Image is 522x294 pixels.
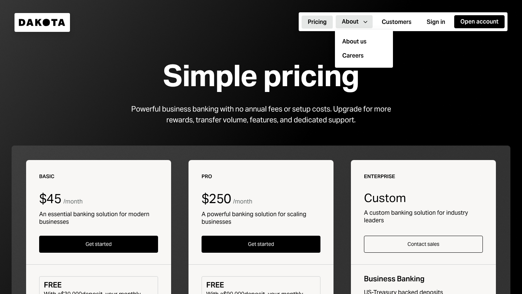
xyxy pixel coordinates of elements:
[454,15,505,28] button: Open account
[233,198,252,206] div: / month
[39,192,61,206] div: $45
[342,18,359,26] div: About
[336,15,373,28] button: About
[39,210,158,226] div: An essential banking solution for modern businesses
[342,52,391,60] a: Careers
[376,16,418,29] button: Customers
[202,210,320,226] div: A powerful banking solution for scaling businesses
[420,16,451,29] button: Sign in
[302,16,333,29] button: Pricing
[364,173,483,180] div: Enterprise
[364,192,483,204] div: Custom
[122,104,400,125] div: Powerful business banking with no annual fees or setup costs. Upgrade for more rewards, transfer ...
[202,192,231,206] div: $250
[339,35,389,49] div: About us
[364,236,483,253] button: Contact sales
[39,173,158,180] div: Basic
[39,236,158,253] button: Get started
[339,34,389,49] a: About us
[376,15,418,29] a: Customers
[302,15,333,29] a: Pricing
[364,209,483,224] div: A custom banking solution for industry leaders
[44,280,153,290] div: FREE
[163,59,359,92] div: Simple pricing
[364,273,483,284] div: Business Banking
[202,173,320,180] div: Pro
[202,236,320,253] button: Get started
[206,280,316,290] div: FREE
[420,15,451,29] a: Sign in
[63,198,83,206] div: / month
